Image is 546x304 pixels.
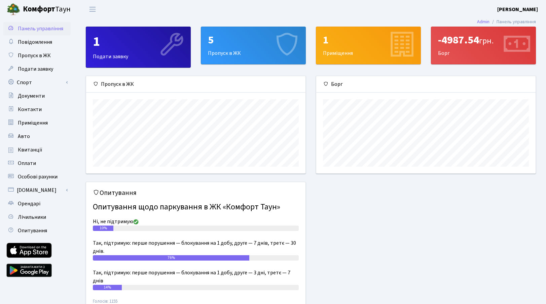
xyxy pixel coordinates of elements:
span: Контакти [18,106,42,113]
span: Оплати [18,160,36,167]
div: -4987.54 [438,34,529,46]
h4: Опитування щодо паркування в ЖК «Комфорт Таун» [93,200,299,215]
img: logo.png [7,3,20,16]
div: Борг [316,76,536,93]
b: [PERSON_NAME] [497,6,538,13]
div: Борг [431,27,536,64]
b: Комфорт [23,4,55,14]
a: Контакти [3,103,71,116]
a: [DOMAIN_NAME] [3,183,71,197]
a: Повідомлення [3,35,71,49]
div: Приміщення [316,27,421,64]
a: Оплати [3,157,71,170]
div: Пропуск в ЖК [86,76,305,93]
span: Авто [18,133,30,140]
span: Пропуск в ЖК [18,52,51,59]
a: Admin [477,18,489,25]
span: Повідомлення [18,38,52,46]
a: 5Пропуск в ЖК [201,27,306,64]
span: Квитанції [18,146,42,154]
a: Спорт [3,76,71,89]
a: Подати заявку [3,62,71,76]
div: 1 [93,34,184,50]
a: Опитування [3,224,71,237]
a: Пропуск в ЖК [3,49,71,62]
span: Орендарі [18,200,40,207]
div: Пропуск в ЖК [201,27,305,64]
a: Орендарі [3,197,71,210]
div: 5 [208,34,299,46]
span: Документи [18,92,45,100]
div: 10% [93,226,113,231]
li: Панель управління [489,18,536,26]
a: Лічильники [3,210,71,224]
a: Квитанції [3,143,71,157]
a: [PERSON_NAME] [497,5,538,13]
div: 76% [93,255,249,261]
div: Подати заявку [86,27,190,67]
span: грн. [479,35,494,47]
span: Особові рахунки [18,173,58,180]
a: Приміщення [3,116,71,130]
a: 1Подати заявку [86,27,191,68]
h5: Опитування [93,189,299,197]
div: Так, підтримую: перше порушення — блокування на 1 добу, друге — 3 дні, третє — 7 днів [93,269,299,285]
a: 1Приміщення [316,27,421,64]
span: Панель управління [18,25,63,32]
span: Приміщення [18,119,48,127]
a: Документи [3,89,71,103]
div: Так, підтримую: перше порушення — блокування на 1 добу, друге — 7 днів, третє — 30 днів. [93,239,299,255]
a: Панель управління [3,22,71,35]
nav: breadcrumb [467,15,546,29]
div: 1 [323,34,414,46]
span: Таун [23,4,71,15]
div: Ні, не підтримую [93,217,299,226]
a: Авто [3,130,71,143]
span: Подати заявку [18,65,53,73]
button: Переключити навігацію [84,4,101,15]
div: 14% [93,285,122,290]
span: Опитування [18,227,47,234]
span: Лічильники [18,213,46,221]
a: Особові рахунки [3,170,71,183]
